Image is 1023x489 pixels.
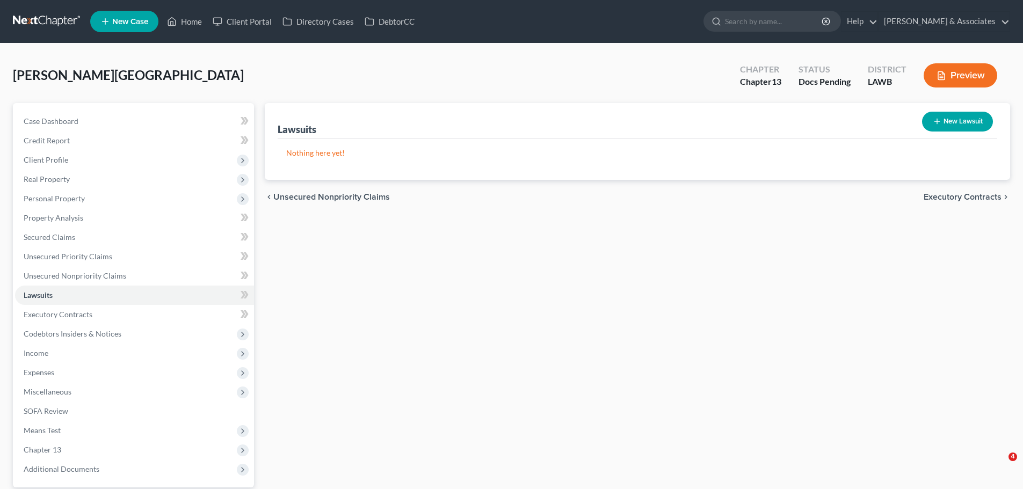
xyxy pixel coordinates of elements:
[286,148,989,158] p: Nothing here yet!
[986,452,1012,478] iframe: Intercom live chat
[112,18,148,26] span: New Case
[922,112,993,132] button: New Lawsuit
[24,136,70,145] span: Credit Report
[15,305,254,324] a: Executory Contracts
[277,12,359,31] a: Directory Cases
[15,266,254,286] a: Unsecured Nonpriority Claims
[725,11,823,31] input: Search by name...
[24,213,83,222] span: Property Analysis
[868,76,906,88] div: LAWB
[162,12,207,31] a: Home
[24,464,99,473] span: Additional Documents
[24,406,68,415] span: SOFA Review
[24,310,92,319] span: Executory Contracts
[359,12,420,31] a: DebtorCC
[740,76,781,88] div: Chapter
[265,193,390,201] button: chevron_left Unsecured Nonpriority Claims
[924,63,997,87] button: Preview
[273,193,390,201] span: Unsecured Nonpriority Claims
[772,76,781,86] span: 13
[924,193,1010,201] button: Executory Contracts chevron_right
[207,12,277,31] a: Client Portal
[799,76,851,88] div: Docs Pending
[868,63,906,76] div: District
[740,63,781,76] div: Chapter
[15,286,254,305] a: Lawsuits
[278,123,316,136] div: Lawsuits
[1002,193,1010,201] i: chevron_right
[799,63,851,76] div: Status
[24,252,112,261] span: Unsecured Priority Claims
[24,387,71,396] span: Miscellaneous
[24,368,54,377] span: Expenses
[879,12,1010,31] a: [PERSON_NAME] & Associates
[13,67,244,83] span: [PERSON_NAME][GEOGRAPHIC_DATA]
[265,193,273,201] i: chevron_left
[24,445,61,454] span: Chapter 13
[841,12,877,31] a: Help
[15,228,254,247] a: Secured Claims
[15,208,254,228] a: Property Analysis
[24,290,53,300] span: Lawsuits
[24,329,121,338] span: Codebtors Insiders & Notices
[24,174,70,184] span: Real Property
[24,155,68,164] span: Client Profile
[24,348,48,357] span: Income
[24,271,126,280] span: Unsecured Nonpriority Claims
[24,116,78,126] span: Case Dashboard
[24,426,61,435] span: Means Test
[15,247,254,266] a: Unsecured Priority Claims
[15,131,254,150] a: Credit Report
[24,194,85,203] span: Personal Property
[24,232,75,242] span: Secured Claims
[15,112,254,131] a: Case Dashboard
[1009,452,1017,461] span: 4
[924,193,1002,201] span: Executory Contracts
[15,402,254,421] a: SOFA Review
